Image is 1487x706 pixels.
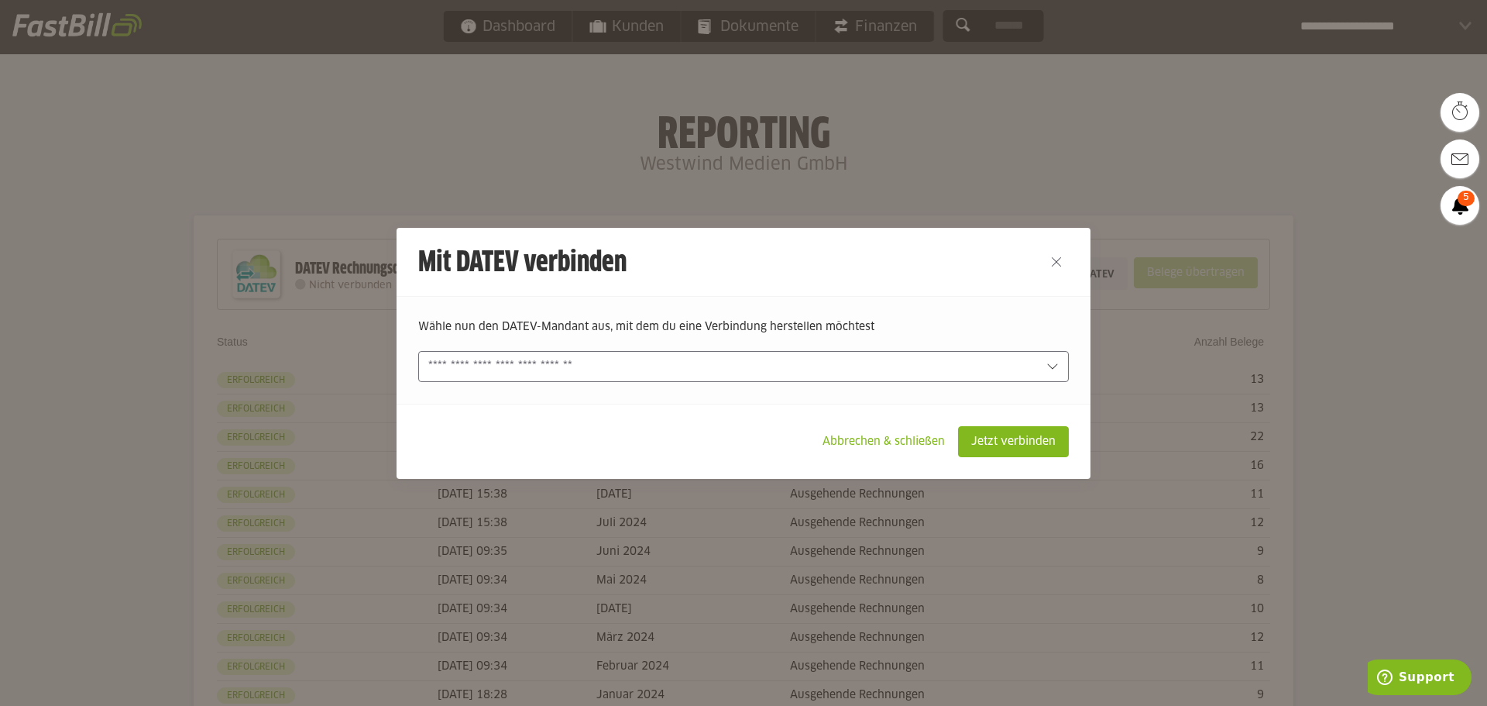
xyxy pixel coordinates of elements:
[958,426,1069,457] sl-button: Jetzt verbinden
[1368,660,1472,698] iframe: Öffnet ein Widget, in dem Sie weitere Informationen finden
[1441,186,1479,225] a: 5
[1458,191,1475,206] span: 5
[809,426,958,457] sl-button: Abbrechen & schließen
[418,319,1069,336] p: Wähle nun den DATEV-Mandant aus, mit dem du eine Verbindung herstellen möchtest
